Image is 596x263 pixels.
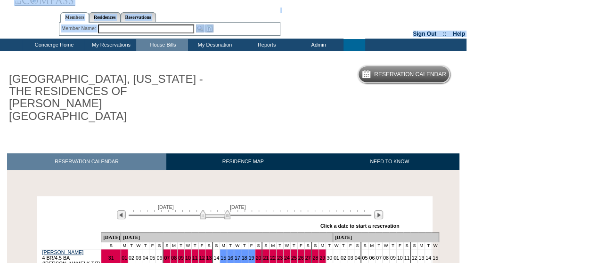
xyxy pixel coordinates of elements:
td: [DATE] [121,233,333,242]
h5: Reservation Calendar [374,72,446,78]
a: 08 [171,255,177,261]
td: S [262,242,269,249]
a: 22 [270,255,276,261]
td: [DATE] [101,233,121,242]
a: 19 [249,255,254,261]
a: 10 [185,255,191,261]
td: T [326,242,333,249]
img: View [196,24,204,32]
td: F [347,242,354,249]
a: 09 [178,255,184,261]
span: [DATE] [158,204,174,210]
a: Sign Out [413,31,436,37]
td: W [382,242,389,249]
td: T [389,242,396,249]
td: S [212,242,220,249]
td: T [241,242,248,249]
td: My Reservations [84,39,136,51]
td: F [396,242,403,249]
td: F [198,242,205,249]
td: T [128,242,135,249]
a: 28 [312,255,318,261]
span: :: [443,31,447,37]
td: S [410,242,417,249]
img: Next [374,210,383,219]
td: M [171,242,178,249]
td: S [304,242,311,249]
td: S [205,242,212,249]
td: F [248,242,255,249]
td: M [269,242,277,249]
a: Members [60,12,89,23]
td: S [156,242,163,249]
td: W [184,242,191,249]
a: 21 [263,255,269,261]
td: T [425,242,432,249]
a: RESIDENCE MAP [166,153,320,170]
td: S [361,242,368,249]
td: My Destination [188,39,240,51]
td: T [142,242,149,249]
a: 13 [206,255,212,261]
a: 01 [122,255,127,261]
a: 27 [305,255,311,261]
a: RESERVATION CALENDAR [7,153,166,170]
a: 18 [242,255,247,261]
td: House Bills [136,39,188,51]
a: 16 [228,255,233,261]
td: T [277,242,284,249]
a: 25 [291,255,297,261]
td: F [297,242,304,249]
a: 31 [108,255,114,261]
td: M [368,242,376,249]
a: 20 [256,255,261,261]
td: [DATE] [333,233,439,242]
td: W [432,242,439,249]
td: T [191,242,198,249]
a: Reservations [121,12,156,22]
td: M [319,242,326,249]
td: W [135,242,142,249]
a: [PERSON_NAME] [42,249,84,255]
a: NEED TO KNOW [319,153,459,170]
div: Click a date to start a reservation [320,223,400,229]
a: 23 [277,255,283,261]
a: 26 [298,255,304,261]
td: T [340,242,347,249]
td: M [220,242,227,249]
a: 11 [192,255,198,261]
td: F [149,242,156,249]
td: S [101,242,121,249]
h1: [GEOGRAPHIC_DATA], [US_STATE] - THE RESIDENCES OF [PERSON_NAME][GEOGRAPHIC_DATA] [7,71,218,125]
a: 15 [220,255,226,261]
td: T [376,242,383,249]
a: 29 [319,255,325,261]
td: W [333,242,340,249]
td: S [255,242,262,249]
td: M [418,242,425,249]
span: [DATE] [230,204,246,210]
a: 17 [235,255,240,261]
td: S [163,242,170,249]
td: S [311,242,318,249]
td: T [290,242,297,249]
td: Concierge Home [22,39,84,51]
td: W [234,242,241,249]
td: Reports [240,39,292,51]
div: Member Name: [61,24,98,32]
td: W [283,242,290,249]
a: 24 [284,255,290,261]
img: Reservations [205,24,213,32]
td: T [178,242,185,249]
img: Previous [117,210,126,219]
td: T [227,242,234,249]
td: Admin [292,39,343,51]
a: Help [453,31,465,37]
td: S [403,242,410,249]
a: Residences [89,12,121,22]
td: S [354,242,361,249]
td: M [121,242,128,249]
a: 07 [164,255,170,261]
a: 12 [199,255,205,261]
